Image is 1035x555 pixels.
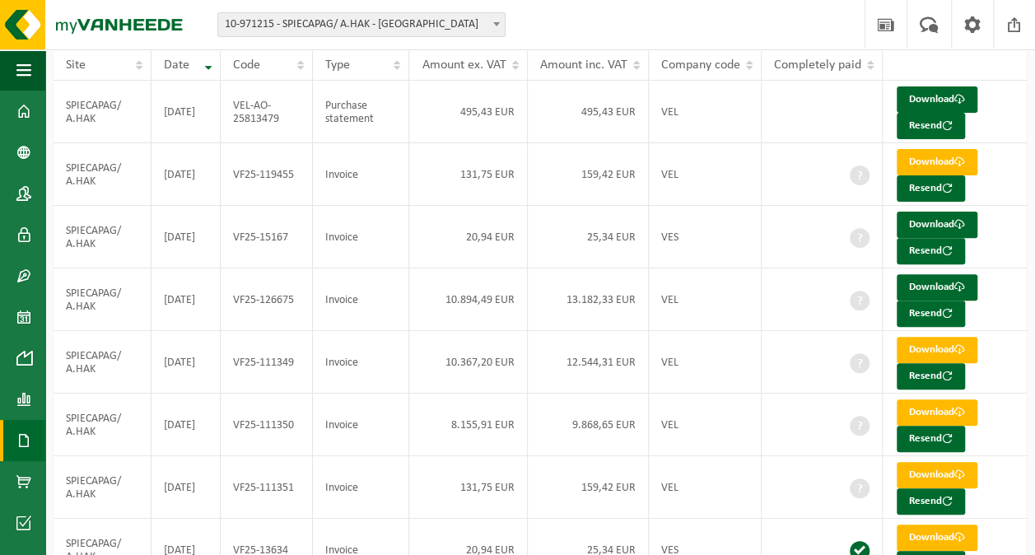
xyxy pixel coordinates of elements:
td: 159,42 EUR [528,143,649,206]
td: VEL [649,394,762,456]
td: [DATE] [152,456,221,519]
td: Invoice [313,143,409,206]
span: Type [325,58,350,72]
td: SPIECAPAG/ A.HAK [54,394,152,456]
td: 495,43 EUR [528,81,649,143]
td: Invoice [313,394,409,456]
a: Download [897,274,977,301]
td: VEL-AO-25813479 [221,81,313,143]
td: [DATE] [152,394,221,456]
button: Resend [897,113,965,139]
td: 10.367,20 EUR [409,331,527,394]
span: Amount inc. VAT [540,58,627,72]
a: Download [897,337,977,363]
a: Download [897,149,977,175]
td: [DATE] [152,331,221,394]
td: SPIECAPAG/ A.HAK [54,268,152,331]
button: Resend [897,426,965,452]
a: Download [897,86,977,113]
a: Download [897,212,977,238]
td: Invoice [313,456,409,519]
a: Download [897,462,977,488]
td: VF25-119455 [221,143,313,206]
td: SPIECAPAG/ A.HAK [54,206,152,268]
td: VEL [649,268,762,331]
td: Purchase statement [313,81,409,143]
span: Amount ex. VAT [422,58,506,72]
button: Resend [897,175,965,202]
td: VES [649,206,762,268]
td: 159,42 EUR [528,456,649,519]
td: SPIECAPAG/ A.HAK [54,81,152,143]
td: VEL [649,331,762,394]
td: 10.894,49 EUR [409,268,527,331]
td: 8.155,91 EUR [409,394,527,456]
td: [DATE] [152,206,221,268]
td: 25,34 EUR [528,206,649,268]
span: 10-971215 - SPIECAPAG/ A.HAK - BRUGGE [218,13,505,36]
td: 495,43 EUR [409,81,527,143]
td: VEL [649,143,762,206]
td: Invoice [313,268,409,331]
td: VF25-111351 [221,456,313,519]
td: 131,75 EUR [409,143,527,206]
td: [DATE] [152,143,221,206]
button: Resend [897,488,965,515]
td: VF25-126675 [221,268,313,331]
a: Download [897,399,977,426]
a: Download [897,525,977,551]
button: Resend [897,301,965,327]
span: Company code [661,58,740,72]
td: VF25-15167 [221,206,313,268]
td: [DATE] [152,81,221,143]
td: 20,94 EUR [409,206,527,268]
span: Site [66,58,86,72]
td: SPIECAPAG/ A.HAK [54,331,152,394]
span: Completely paid [774,58,861,72]
td: SPIECAPAG/ A.HAK [54,456,152,519]
td: VF25-111350 [221,394,313,456]
span: Date [164,58,189,72]
td: 131,75 EUR [409,456,527,519]
button: Resend [897,238,965,264]
td: 13.182,33 EUR [528,268,649,331]
span: Code [233,58,260,72]
td: 12.544,31 EUR [528,331,649,394]
td: VF25-111349 [221,331,313,394]
td: VEL [649,456,762,519]
td: Invoice [313,331,409,394]
td: 9.868,65 EUR [528,394,649,456]
td: SPIECAPAG/ A.HAK [54,143,152,206]
td: Invoice [313,206,409,268]
td: [DATE] [152,268,221,331]
td: VEL [649,81,762,143]
button: Resend [897,363,965,389]
span: 10-971215 - SPIECAPAG/ A.HAK - BRUGGE [217,12,506,37]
